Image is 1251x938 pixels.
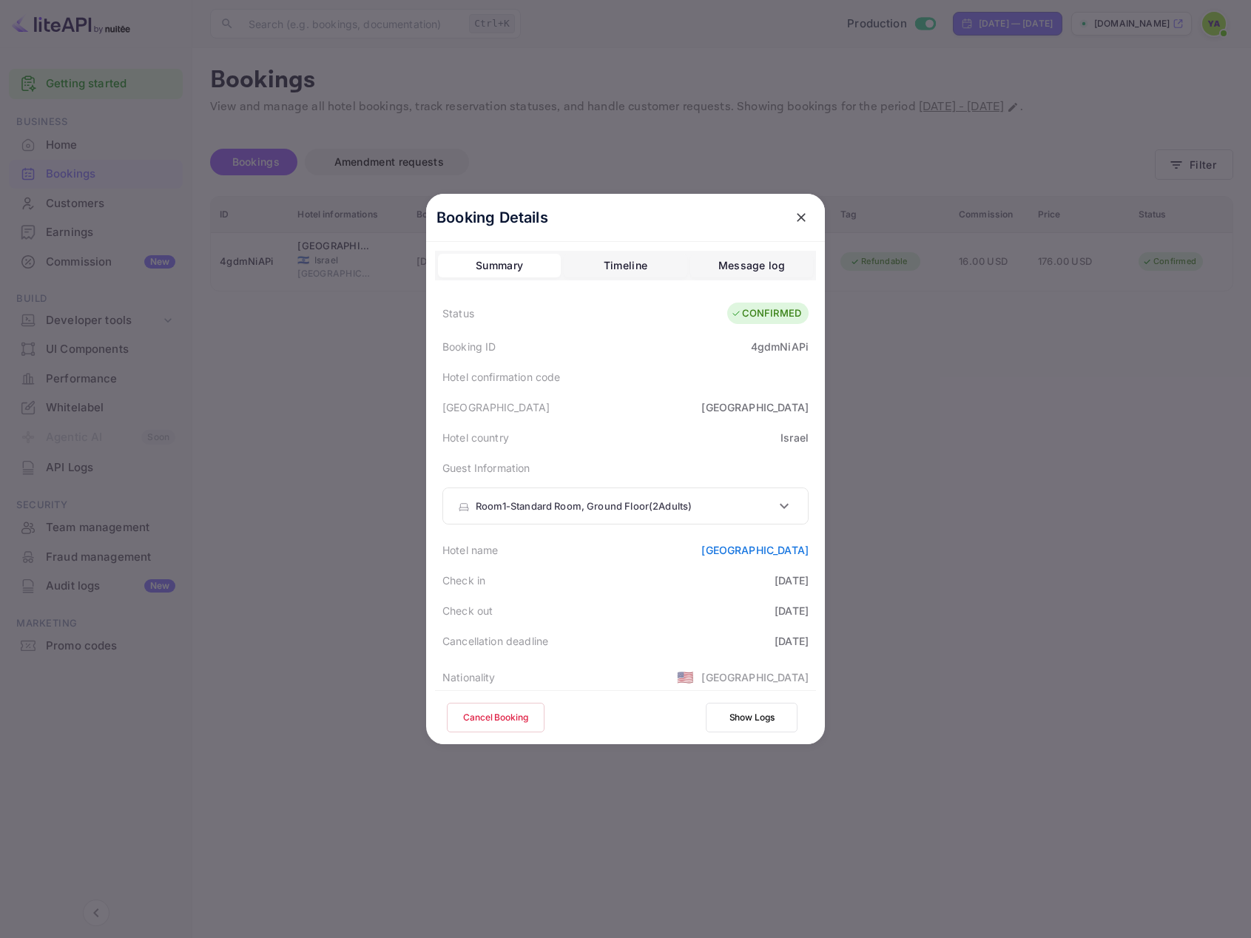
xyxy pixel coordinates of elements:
p: Guest Information [442,460,809,476]
div: Status [442,306,474,321]
button: Show Logs [706,703,798,732]
button: Summary [438,254,561,277]
div: Message log [718,257,785,274]
button: Timeline [564,254,687,277]
button: Message log [690,254,813,277]
div: Israel [780,430,809,445]
div: Check in [442,573,485,588]
button: Cancel Booking [447,703,544,732]
div: [DATE] [775,573,809,588]
div: Nationality [442,669,496,685]
div: Hotel confirmation code [442,369,560,385]
div: Check out [442,603,493,618]
div: Room1-Standard Room, Ground Floor(2Adults) [443,488,808,524]
div: [DATE] [775,633,809,649]
div: [DATE] [775,603,809,618]
div: [GEOGRAPHIC_DATA] [442,399,550,415]
p: Room 1 - Standard Room, Ground Floor ( 2 Adults ) [476,499,692,514]
div: [GEOGRAPHIC_DATA] [701,399,809,415]
div: Cancellation deadline [442,633,548,649]
div: Summary [476,257,523,274]
div: Timeline [604,257,647,274]
div: Hotel country [442,430,509,445]
span: United States [677,664,694,690]
div: Booking ID [442,339,496,354]
a: [GEOGRAPHIC_DATA] [701,544,809,556]
button: close [788,204,815,231]
p: Booking Details [436,206,548,229]
div: [GEOGRAPHIC_DATA] [701,669,809,685]
div: Hotel name [442,542,499,558]
div: CONFIRMED [731,306,801,321]
div: 4gdmNiAPi [751,339,809,354]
